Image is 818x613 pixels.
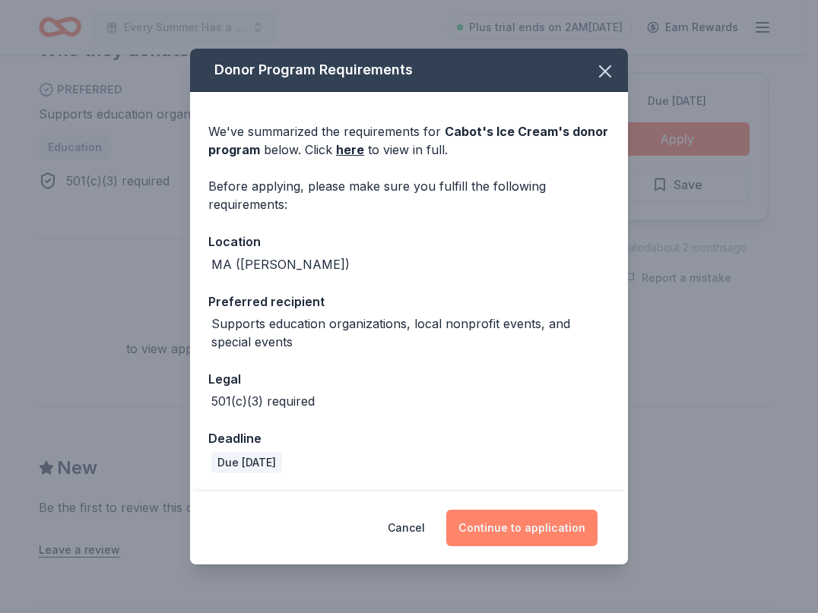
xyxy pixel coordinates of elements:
[208,292,610,311] div: Preferred recipient
[208,177,610,213] div: Before applying, please make sure you fulfill the following requirements:
[446,510,598,546] button: Continue to application
[336,141,364,159] a: here
[211,255,350,273] div: MA ([PERSON_NAME])
[190,49,628,92] div: Donor Program Requirements
[208,122,610,159] div: We've summarized the requirements for below. Click to view in full.
[211,392,315,410] div: 501(c)(3) required
[211,452,282,473] div: Due [DATE]
[208,428,610,448] div: Deadline
[208,232,610,251] div: Location
[208,369,610,389] div: Legal
[211,314,610,351] div: Supports education organizations, local nonprofit events, and special events
[388,510,425,546] button: Cancel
